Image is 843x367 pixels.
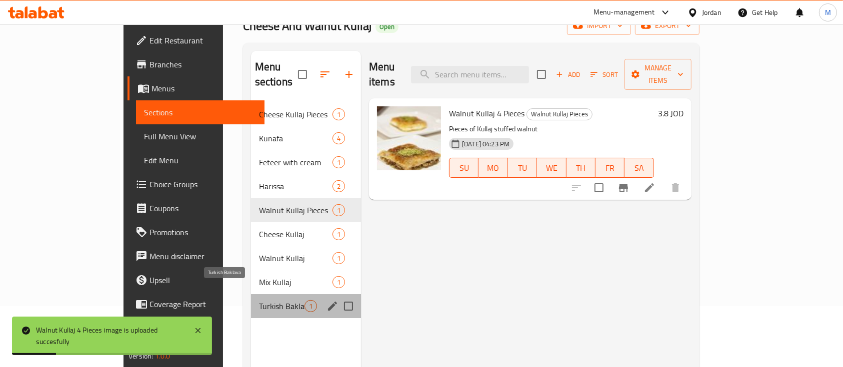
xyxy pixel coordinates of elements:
[136,100,264,124] a: Sections
[155,350,170,363] span: 1.0.0
[127,52,264,76] a: Branches
[552,67,584,82] span: Add item
[251,174,361,198] div: Harissa2
[333,206,344,215] span: 1
[375,21,398,33] div: Open
[333,278,344,287] span: 1
[149,226,256,238] span: Promotions
[36,325,184,347] div: Walnut Kullaj 4 Pieces image is uploaded succesfully
[251,222,361,246] div: Cheese Kullaj1
[593,6,655,18] div: Menu-management
[332,276,345,288] div: items
[527,108,592,120] span: Walnut Kullaj Pieces
[825,7,831,18] span: M
[332,156,345,168] div: items
[663,176,687,200] button: delete
[643,182,655,194] a: Edit menu item
[333,110,344,119] span: 1
[127,76,264,100] a: Menus
[127,268,264,292] a: Upsell
[255,59,298,89] h2: Menu sections
[259,300,304,312] span: Turkish Baklava
[127,292,264,316] a: Coverage Report
[333,254,344,263] span: 1
[570,161,591,175] span: TH
[333,134,344,143] span: 4
[127,220,264,244] a: Promotions
[251,150,361,174] div: Feteer with cream1
[643,19,691,32] span: export
[478,158,507,178] button: MO
[333,158,344,167] span: 1
[144,106,256,118] span: Sections
[251,246,361,270] div: Walnut Kullaj1
[541,161,562,175] span: WE
[449,158,478,178] button: SU
[449,123,654,135] p: Pieces of Kullaj stuffed walnut
[552,67,584,82] button: Add
[149,58,256,70] span: Branches
[411,66,529,83] input: search
[259,276,332,288] span: Mix Kullaj
[658,106,683,120] h6: 3.8 JOD
[251,98,361,322] nav: Menu sections
[482,161,503,175] span: MO
[332,108,345,120] div: items
[526,108,592,120] div: Walnut Kullaj Pieces
[149,34,256,46] span: Edit Restaurant
[151,82,256,94] span: Menus
[632,62,683,87] span: Manage items
[508,158,537,178] button: TU
[149,250,256,262] span: Menu disclaimer
[332,132,345,144] div: items
[127,172,264,196] a: Choice Groups
[259,156,332,168] div: Feteer with cream
[588,67,620,82] button: Sort
[251,270,361,294] div: Mix Kullaj1
[333,182,344,191] span: 2
[702,7,721,18] div: Jordan
[584,67,624,82] span: Sort items
[259,108,332,120] span: Cheese Kullaj Pieces
[259,180,332,192] span: Harissa
[259,228,332,240] span: Cheese Kullaj
[566,158,595,178] button: TH
[251,294,361,318] div: Turkish Baklava1edit
[251,126,361,150] div: Kunafa4
[375,22,398,31] span: Open
[537,158,566,178] button: WE
[567,16,631,35] button: import
[251,198,361,222] div: Walnut Kullaj Pieces1
[377,106,441,170] img: Walnut Kullaj 4 Pieces
[149,274,256,286] span: Upsell
[259,252,332,264] span: Walnut Kullaj
[332,204,345,216] div: items
[149,298,256,310] span: Coverage Report
[313,62,337,86] span: Sort sections
[369,59,399,89] h2: Menu items
[590,69,618,80] span: Sort
[588,177,609,198] span: Select to update
[575,19,623,32] span: import
[127,316,264,340] a: Grocery Checklist
[333,230,344,239] span: 1
[449,106,524,121] span: Walnut Kullaj 4 Pieces
[128,350,153,363] span: Version:
[599,161,620,175] span: FR
[595,158,624,178] button: FR
[144,154,256,166] span: Edit Menu
[144,130,256,142] span: Full Menu View
[554,69,581,80] span: Add
[337,62,361,86] button: Add section
[259,204,332,216] span: Walnut Kullaj Pieces
[332,180,345,192] div: items
[243,14,371,37] span: Cheese And Walnut Kullaj
[259,132,332,144] span: Kunafa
